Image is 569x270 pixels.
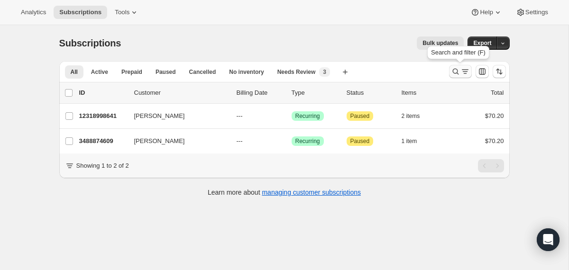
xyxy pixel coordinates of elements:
span: Settings [525,9,548,16]
span: Recurring [295,137,320,145]
span: [PERSON_NAME] [134,136,185,146]
div: Open Intercom Messenger [537,228,560,251]
span: $70.20 [485,137,504,144]
button: Help [465,6,508,19]
span: Subscriptions [59,38,121,48]
span: Paused [156,68,176,76]
span: 3 [323,68,326,76]
p: Total [491,88,504,98]
p: Billing Date [237,88,284,98]
button: 2 items [402,109,431,123]
button: Search and filter results [449,65,472,78]
button: [PERSON_NAME] [128,108,223,124]
p: Customer [134,88,229,98]
span: Needs Review [277,68,316,76]
span: Help [480,9,493,16]
span: Paused [350,137,370,145]
span: No inventory [229,68,264,76]
span: [PERSON_NAME] [134,111,185,121]
span: Paused [350,112,370,120]
button: Create new view [338,65,353,79]
span: Export [473,39,491,47]
span: Analytics [21,9,46,16]
button: Customize table column order and visibility [476,65,489,78]
span: 2 items [402,112,420,120]
span: Subscriptions [59,9,101,16]
p: 12318998641 [79,111,127,121]
button: Sort the results [493,65,506,78]
span: --- [237,112,243,119]
span: Bulk updates [422,39,458,47]
span: Prepaid [121,68,142,76]
button: 1 item [402,135,428,148]
button: Tools [109,6,145,19]
div: 12318998641[PERSON_NAME]---SuccessRecurringAttentionPaused2 items$70.20 [79,109,504,123]
p: ID [79,88,127,98]
button: Analytics [15,6,52,19]
div: IDCustomerBilling DateTypeStatusItemsTotal [79,88,504,98]
span: Recurring [295,112,320,120]
button: Subscriptions [54,6,107,19]
span: --- [237,137,243,144]
button: Export [468,36,497,50]
div: Items [402,88,449,98]
button: Bulk updates [417,36,464,50]
div: Type [292,88,339,98]
div: 3488874609[PERSON_NAME]---SuccessRecurringAttentionPaused1 item$70.20 [79,135,504,148]
span: Cancelled [189,68,216,76]
p: Learn more about [208,188,361,197]
p: 3488874609 [79,136,127,146]
span: 1 item [402,137,417,145]
span: $70.20 [485,112,504,119]
span: Active [91,68,108,76]
button: Settings [510,6,554,19]
nav: Pagination [478,159,504,172]
a: managing customer subscriptions [262,189,361,196]
p: Status [347,88,394,98]
button: [PERSON_NAME] [128,134,223,149]
span: Tools [115,9,129,16]
span: All [71,68,78,76]
p: Showing 1 to 2 of 2 [76,161,129,171]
